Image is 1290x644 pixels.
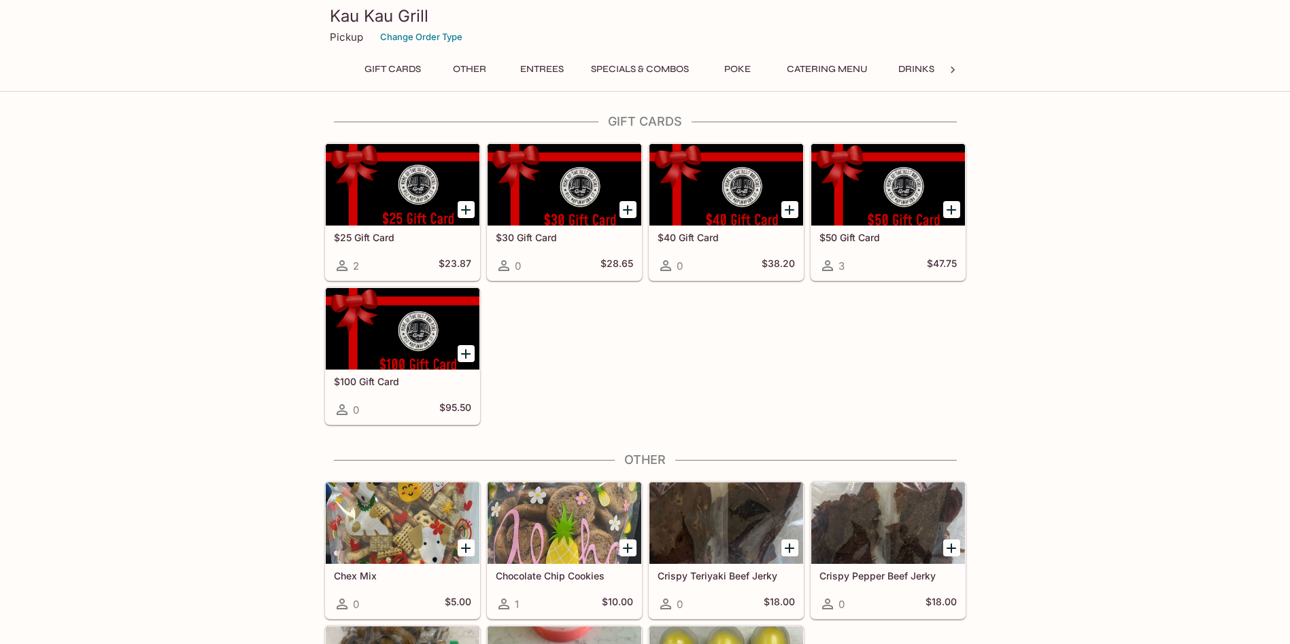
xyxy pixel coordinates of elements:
a: $30 Gift Card0$28.65 [487,143,642,281]
p: Pickup [330,31,363,43]
a: Crispy Teriyaki Beef Jerky0$18.00 [649,482,804,619]
button: Add Chex Mix [458,539,475,556]
h5: $10.00 [602,596,633,612]
h5: $18.00 [926,596,957,612]
h5: $100 Gift Card [334,376,471,387]
a: $40 Gift Card0$38.20 [649,143,804,281]
button: Add $25 Gift Card [458,201,475,218]
button: Catering Menu [779,60,875,79]
h4: Other [324,452,966,467]
h5: Crispy Teriyaki Beef Jerky [658,570,795,582]
span: 0 [353,404,359,416]
h5: $18.00 [764,596,795,612]
h5: $30 Gift Card [496,232,633,243]
div: $25 Gift Card [326,144,479,226]
span: 1 [515,598,519,611]
div: Chex Mix [326,482,479,564]
h5: $28.65 [600,257,633,274]
button: Poke [707,60,768,79]
a: Chocolate Chip Cookies1$10.00 [487,482,642,619]
span: 0 [838,598,845,611]
span: 0 [677,598,683,611]
button: Add Chocolate Chip Cookies [619,539,636,556]
a: $50 Gift Card3$47.75 [811,143,966,281]
button: Other [439,60,500,79]
h5: $95.50 [439,401,471,418]
button: Gift Cards [357,60,428,79]
button: Drinks [886,60,947,79]
span: 3 [838,260,845,272]
button: Add Crispy Teriyaki Beef Jerky [781,539,798,556]
h5: $38.20 [762,257,795,274]
h5: $23.87 [439,257,471,274]
button: Add $30 Gift Card [619,201,636,218]
a: Chex Mix0$5.00 [325,482,480,619]
button: Change Order Type [374,26,469,48]
h5: Crispy Pepper Beef Jerky [819,570,957,582]
h5: Chocolate Chip Cookies [496,570,633,582]
a: $25 Gift Card2$23.87 [325,143,480,281]
h5: $25 Gift Card [334,232,471,243]
h5: $47.75 [927,257,957,274]
div: Crispy Teriyaki Beef Jerky [649,482,803,564]
div: $30 Gift Card [488,144,641,226]
span: 0 [353,598,359,611]
span: 2 [353,260,359,272]
h5: $40 Gift Card [658,232,795,243]
a: $100 Gift Card0$95.50 [325,287,480,425]
button: Add $50 Gift Card [943,201,960,218]
span: 0 [677,260,683,272]
h5: $5.00 [445,596,471,612]
a: Crispy Pepper Beef Jerky0$18.00 [811,482,966,619]
button: Add $100 Gift Card [458,345,475,362]
h5: Chex Mix [334,570,471,582]
div: $50 Gift Card [811,144,965,226]
div: Crispy Pepper Beef Jerky [811,482,965,564]
h3: Kau Kau Grill [330,5,961,26]
h4: Gift Cards [324,114,966,129]
button: Specials & Combos [583,60,696,79]
div: $100 Gift Card [326,288,479,370]
button: Add $40 Gift Card [781,201,798,218]
h5: $50 Gift Card [819,232,957,243]
div: Chocolate Chip Cookies [488,482,641,564]
button: Add Crispy Pepper Beef Jerky [943,539,960,556]
span: 0 [515,260,521,272]
button: Entrees [511,60,573,79]
div: $40 Gift Card [649,144,803,226]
